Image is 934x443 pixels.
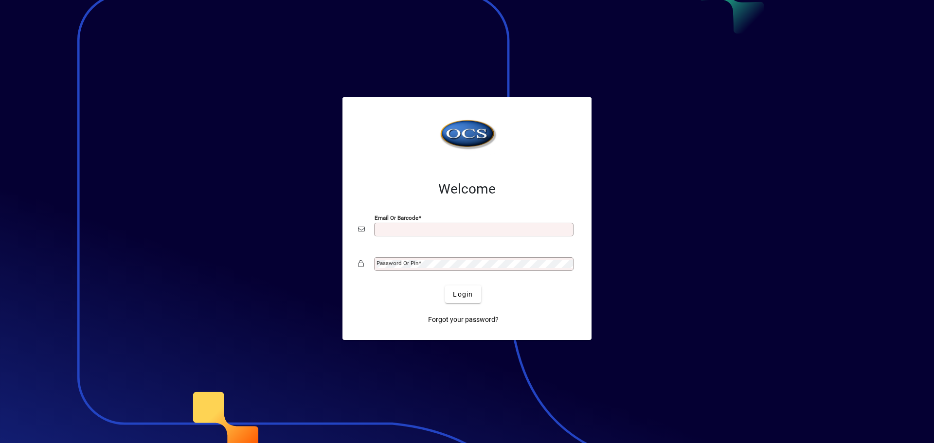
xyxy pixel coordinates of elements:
span: Login [453,289,473,300]
button: Login [445,285,481,303]
a: Forgot your password? [424,311,503,328]
span: Forgot your password? [428,315,499,325]
h2: Welcome [358,181,576,197]
mat-label: Email or Barcode [375,214,418,221]
mat-label: Password or Pin [377,260,418,266]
